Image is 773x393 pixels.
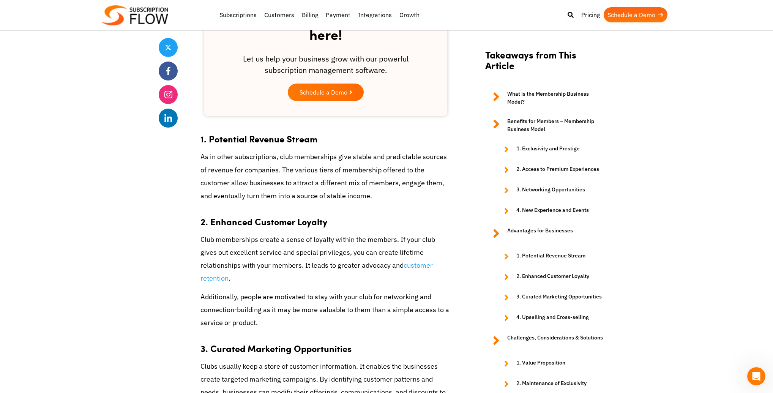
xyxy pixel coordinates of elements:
[604,7,667,22] a: Schedule a Demo
[485,49,607,79] h2: Takeaways from This Article
[300,89,347,95] span: Schedule a Demo
[497,313,607,322] a: 4. Upselling and Cross-selling
[102,5,168,25] img: Subscriptionflow
[354,7,396,22] a: Integrations
[298,7,322,22] a: Billing
[322,7,354,22] a: Payment
[200,150,451,202] p: As in other subscriptions, club memberships give stable and predictable sources of revenue for co...
[200,290,451,330] p: Additionally, people are motivated to stay with your club for networking and connection-building ...
[497,272,607,281] a: 2. Enhanced Customer Loyalty
[216,7,260,22] a: Subscriptions
[219,53,432,84] div: Let us help your business grow with our powerful subscription management software.
[288,84,364,101] a: Schedule a Demo
[497,293,607,302] a: 3. Curated Marketing Opportunities
[485,227,607,240] a: Advantages for Businesses
[497,206,607,215] a: 4. New Experience and Events
[396,7,423,22] a: Growth
[200,208,451,227] h3: 2. Enhanced Customer Loyalty
[497,252,607,261] a: 1. Potential Revenue Stream
[497,379,607,388] a: 2. Maintenance of Exclusivity
[200,335,451,354] h3: 3. Curated Marketing Opportunities
[497,359,607,368] a: 1. Value Proposition
[485,117,607,133] a: Benefits for Members – Membership Business Model
[497,145,607,154] a: 1. Exclusivity and Prestige
[200,233,451,285] p: Club memberships create a sense of loyalty within the members. If your club gives out excellent s...
[497,165,607,174] a: 2. Access to Premium Experiences
[200,125,451,144] h3: 1. Potential Revenue Stream
[485,334,607,347] a: Challenges, Considerations & Solutions
[577,7,604,22] a: Pricing
[747,367,765,385] iframe: Intercom live chat
[485,90,607,106] a: What is the Membership Business Model?
[497,186,607,195] a: 3. Networking Opportunities
[260,7,298,22] a: Customers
